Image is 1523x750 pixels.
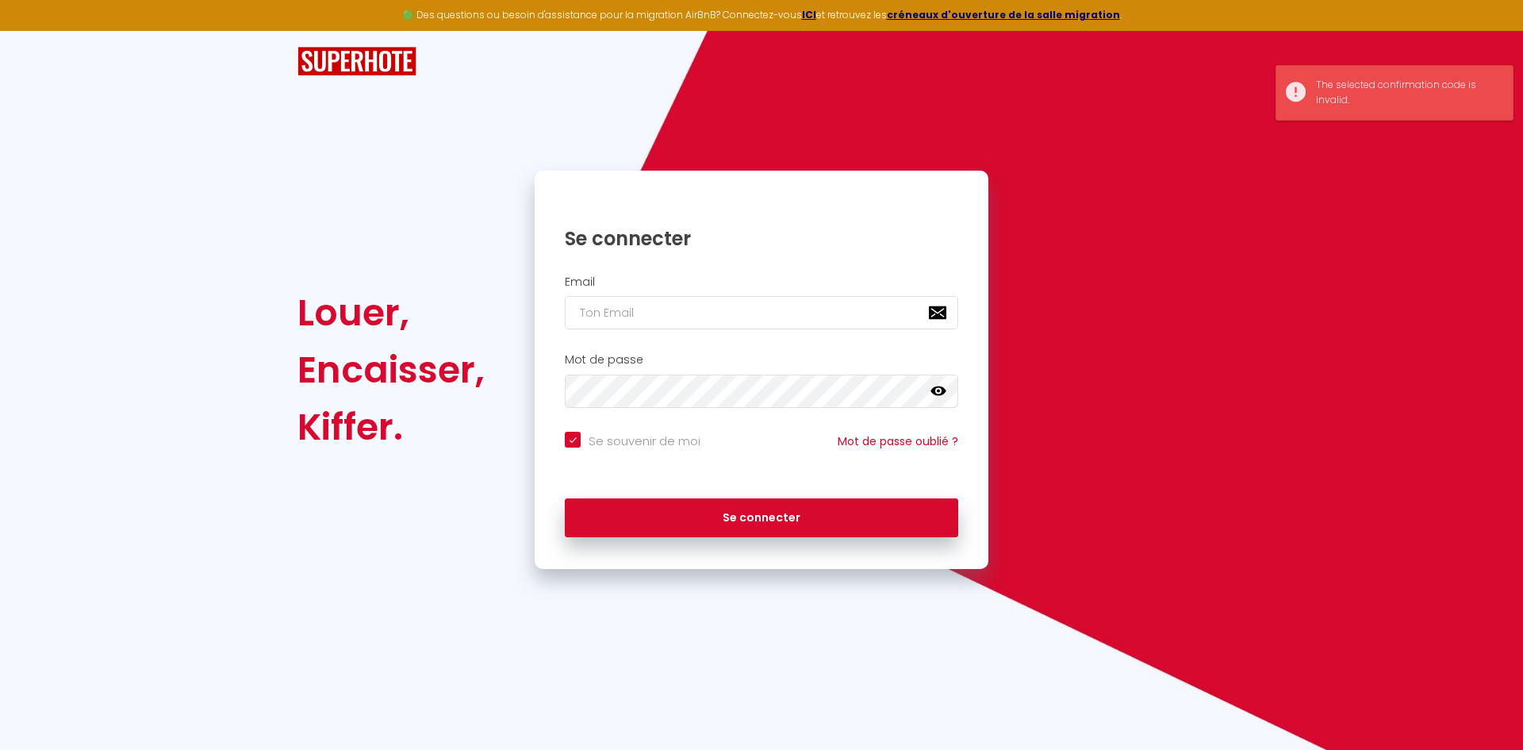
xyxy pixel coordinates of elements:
[297,284,485,341] div: Louer,
[297,47,416,76] img: SuperHote logo
[565,498,958,538] button: Se connecter
[565,353,958,367] h2: Mot de passe
[838,433,958,449] a: Mot de passe oublié ?
[1316,78,1497,108] div: The selected confirmation code is invalid.
[565,275,958,289] h2: Email
[565,226,958,251] h1: Se connecter
[297,341,485,398] div: Encaisser,
[565,296,958,329] input: Ton Email
[887,8,1120,21] a: créneaux d'ouverture de la salle migration
[802,8,816,21] a: ICI
[297,398,485,456] div: Kiffer.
